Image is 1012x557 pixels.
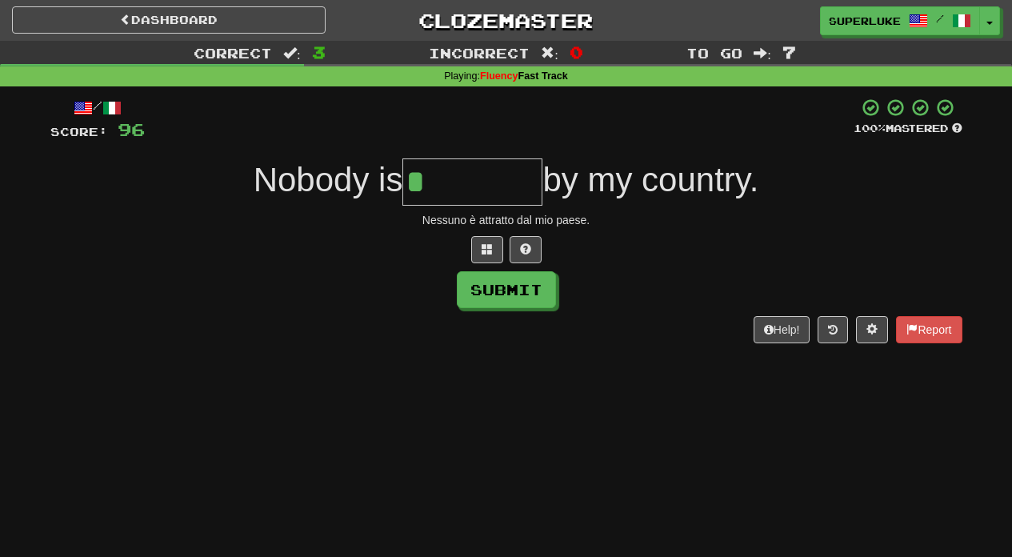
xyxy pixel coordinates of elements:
[570,42,583,62] span: 0
[754,316,810,343] button: Help!
[754,46,771,60] span: :
[854,122,886,134] span: 100 %
[312,42,326,62] span: 3
[542,161,758,198] span: by my country.
[829,14,901,28] span: superluke
[480,70,568,82] strong: Fast Track
[820,6,980,35] a: superluke /
[429,45,530,61] span: Incorrect
[854,122,962,136] div: Mastered
[50,98,145,118] div: /
[471,236,503,263] button: Switch sentence to multiple choice alt+p
[50,125,108,138] span: Score:
[457,271,556,308] button: Submit
[12,6,326,34] a: Dashboard
[283,46,301,60] span: :
[510,236,542,263] button: Single letter hint - you only get 1 per sentence and score half the points! alt+h
[896,316,962,343] button: Report
[194,45,272,61] span: Correct
[818,316,848,343] button: Round history (alt+y)
[118,119,145,139] span: 96
[50,212,962,228] div: Nessuno è attratto dal mio paese.
[936,13,944,24] span: /
[686,45,742,61] span: To go
[541,46,558,60] span: :
[782,42,796,62] span: 7
[480,70,518,82] wdautohl-customtag: Fluency
[350,6,663,34] a: Clozemaster
[254,161,403,198] span: Nobody is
